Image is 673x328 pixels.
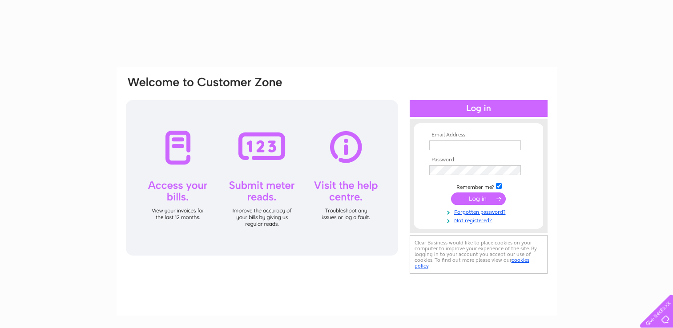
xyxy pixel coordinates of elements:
a: Forgotten password? [429,207,530,216]
input: Submit [451,192,506,205]
a: cookies policy [415,257,529,269]
td: Remember me? [427,182,530,191]
th: Password: [427,157,530,163]
th: Email Address: [427,132,530,138]
div: Clear Business would like to place cookies on your computer to improve your experience of the sit... [410,235,548,274]
a: Not registered? [429,216,530,224]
